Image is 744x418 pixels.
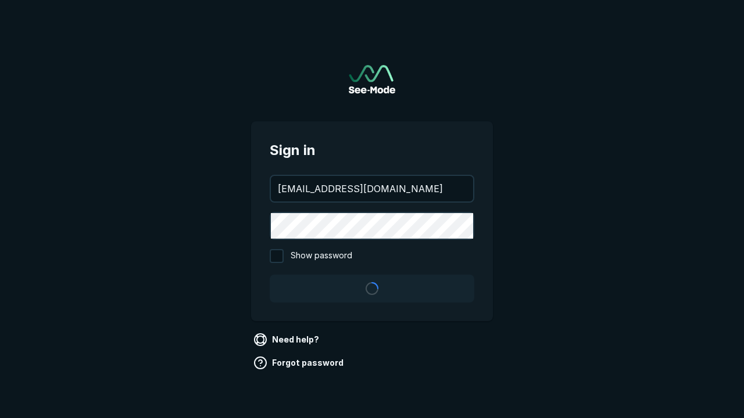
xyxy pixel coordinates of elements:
a: Forgot password [251,354,348,372]
input: your@email.com [271,176,473,201]
span: Sign in [270,140,474,161]
span: Show password [291,249,352,263]
a: Need help? [251,330,324,349]
a: Go to sign in [349,65,395,93]
img: See-Mode Logo [349,65,395,93]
